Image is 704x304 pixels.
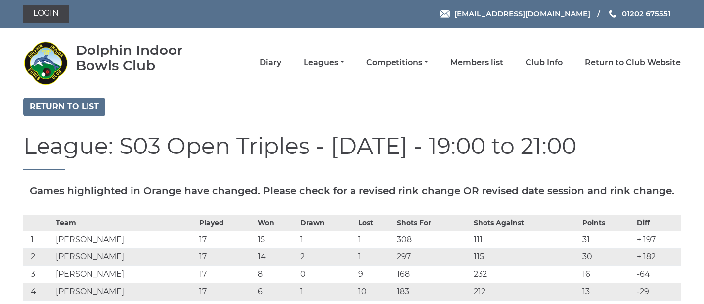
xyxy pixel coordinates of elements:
[356,283,395,300] td: 10
[634,215,681,231] th: Diff
[580,265,634,283] td: 16
[23,41,68,85] img: Dolphin Indoor Bowls Club
[53,283,197,300] td: [PERSON_NAME]
[255,248,298,265] td: 14
[53,265,197,283] td: [PERSON_NAME]
[255,265,298,283] td: 8
[471,215,580,231] th: Shots Against
[197,248,255,265] td: 17
[197,215,255,231] th: Played
[260,57,281,68] a: Diary
[634,231,681,248] td: + 197
[23,283,53,300] td: 4
[298,248,356,265] td: 2
[609,10,616,18] img: Phone us
[395,283,471,300] td: 183
[622,9,671,18] span: 01202 675551
[471,231,580,248] td: 111
[356,248,395,265] td: 1
[450,57,503,68] a: Members list
[395,215,471,231] th: Shots For
[356,231,395,248] td: 1
[608,8,671,19] a: Phone us 01202 675551
[356,215,395,231] th: Lost
[471,248,580,265] td: 115
[23,5,69,23] a: Login
[255,215,298,231] th: Won
[585,57,681,68] a: Return to Club Website
[255,283,298,300] td: 6
[298,283,356,300] td: 1
[53,248,197,265] td: [PERSON_NAME]
[23,265,53,283] td: 3
[634,248,681,265] td: + 182
[255,231,298,248] td: 15
[76,43,212,73] div: Dolphin Indoor Bowls Club
[471,283,580,300] td: 212
[298,265,356,283] td: 0
[395,248,471,265] td: 297
[395,231,471,248] td: 308
[197,231,255,248] td: 17
[197,265,255,283] td: 17
[634,283,681,300] td: -29
[580,283,634,300] td: 13
[580,248,634,265] td: 30
[454,9,590,18] span: [EMAIL_ADDRESS][DOMAIN_NAME]
[366,57,428,68] a: Competitions
[526,57,563,68] a: Club Info
[634,265,681,283] td: -64
[53,215,197,231] th: Team
[23,185,681,196] h5: Games highlighted in Orange have changed. Please check for a revised rink change OR revised date ...
[23,98,105,116] a: Return to list
[53,231,197,248] td: [PERSON_NAME]
[23,134,681,170] h1: League: S03 Open Triples - [DATE] - 19:00 to 21:00
[580,215,634,231] th: Points
[23,231,53,248] td: 1
[471,265,580,283] td: 232
[356,265,395,283] td: 9
[580,231,634,248] td: 31
[298,215,356,231] th: Drawn
[395,265,471,283] td: 168
[440,10,450,18] img: Email
[23,248,53,265] td: 2
[304,57,344,68] a: Leagues
[197,283,255,300] td: 17
[298,231,356,248] td: 1
[440,8,590,19] a: Email [EMAIL_ADDRESS][DOMAIN_NAME]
